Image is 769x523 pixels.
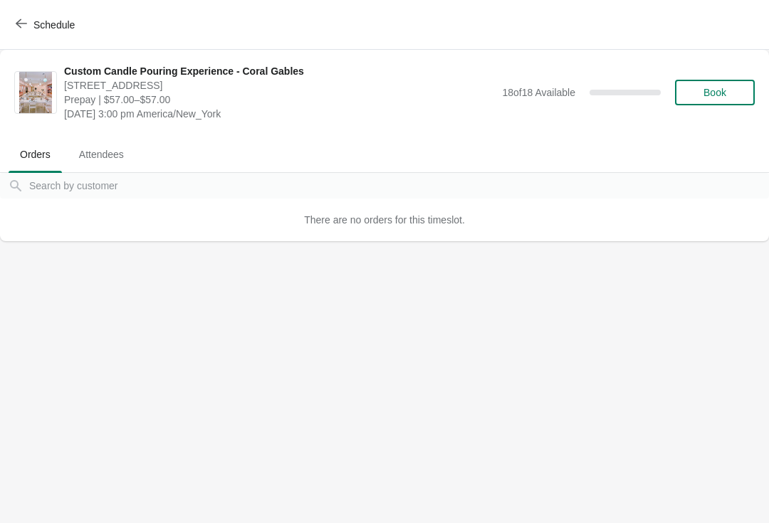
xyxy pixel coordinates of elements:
[7,12,86,38] button: Schedule
[703,87,726,98] span: Book
[64,107,495,121] span: [DATE] 3:00 pm America/New_York
[28,173,769,199] input: Search by customer
[33,19,75,31] span: Schedule
[19,72,53,113] img: Custom Candle Pouring Experience - Coral Gables
[64,78,495,93] span: [STREET_ADDRESS]
[502,87,575,98] span: 18 of 18 Available
[9,142,62,167] span: Orders
[304,214,465,226] span: There are no orders for this timeslot.
[64,93,495,107] span: Prepay | $57.00–$57.00
[68,142,135,167] span: Attendees
[675,80,755,105] button: Book
[64,64,495,78] span: Custom Candle Pouring Experience - Coral Gables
